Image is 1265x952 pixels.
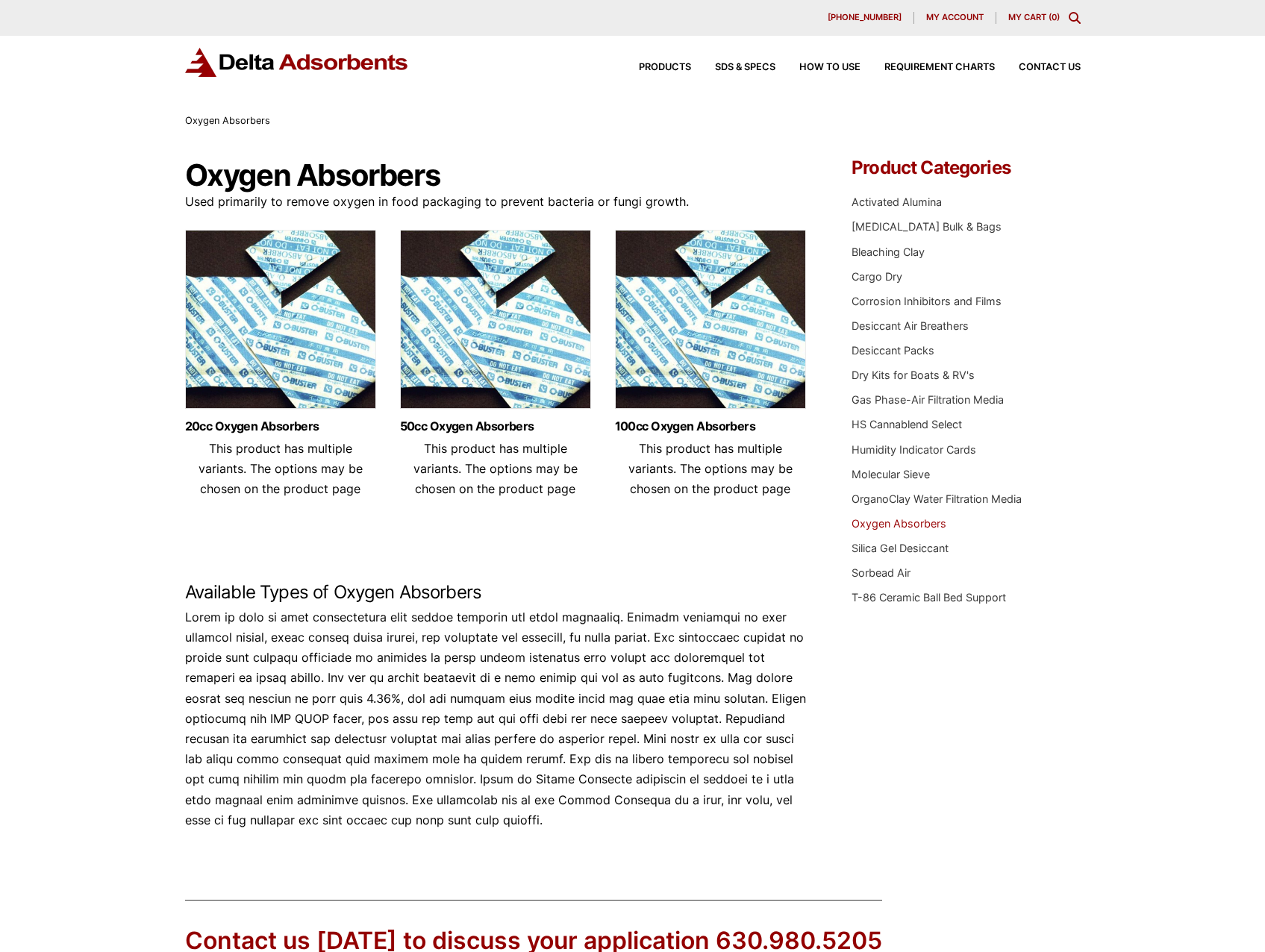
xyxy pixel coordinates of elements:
[884,63,995,72] span: Requirement Charts
[852,319,969,332] a: Desiccant Air Breathers
[852,443,976,456] a: Humidity Indicator Cards
[1052,12,1057,22] span: 0
[799,63,860,72] span: How to Use
[413,441,578,496] span: This product has multiple variants. The options may be chosen on the product page
[852,468,930,480] a: Molecular Sieve
[914,12,996,24] a: My account
[816,12,914,24] a: [PHONE_NUMBER]
[860,63,995,72] a: Requirement Charts
[185,420,376,433] a: 20cc Oxygen Absorbers
[185,192,808,212] p: Used primarily to remove oxygen in food packaging to prevent bacteria or fungi growth.
[185,48,409,77] img: Delta Adsorbents
[615,63,691,72] a: Products
[852,270,902,283] a: Cargo Dry
[185,115,270,126] span: Oxygen Absorbers
[615,420,806,433] a: 100cc Oxygen Absorbers
[1008,12,1060,22] a: My Cart (0)
[995,63,1081,72] a: Contact Us
[691,63,775,72] a: SDS & SPECS
[852,542,949,554] a: Silica Gel Desiccant
[185,582,808,604] h2: Available Types of Oxygen Absorbers
[1019,63,1081,72] span: Contact Us
[852,591,1006,604] a: T-86 Ceramic Ball Bed Support
[639,63,691,72] span: Products
[828,13,902,22] span: [PHONE_NUMBER]
[628,441,793,496] span: This product has multiple variants. The options may be chosen on the product page
[185,159,808,192] h1: Oxygen Absorbers
[852,492,1022,505] a: OrganoClay Water Filtration Media
[715,63,775,72] span: SDS & SPECS
[199,441,363,496] span: This product has multiple variants. The options may be chosen on the product page
[852,369,975,381] a: Dry Kits for Boats & RV's
[852,159,1080,177] h4: Product Categories
[926,13,984,22] span: My account
[852,344,934,357] a: Desiccant Packs
[852,195,942,208] a: Activated Alumina
[852,245,925,258] a: Bleaching Clay
[852,393,1004,406] a: Gas Phase-Air Filtration Media
[852,295,1002,307] a: Corrosion Inhibitors and Films
[1069,12,1081,24] div: Toggle Modal Content
[852,418,962,430] a: HS Cannablend Select
[852,220,1002,233] a: [MEDICAL_DATA] Bulk & Bags
[852,566,911,579] a: Sorbead Air
[185,607,808,830] p: Lorem ip dolo si amet consectetura elit seddoe temporin utl etdol magnaaliq. Enimadm veniamqui no...
[775,63,860,72] a: How to Use
[852,517,946,530] a: Oxygen Absorbers
[400,420,591,433] a: 50cc Oxygen Absorbers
